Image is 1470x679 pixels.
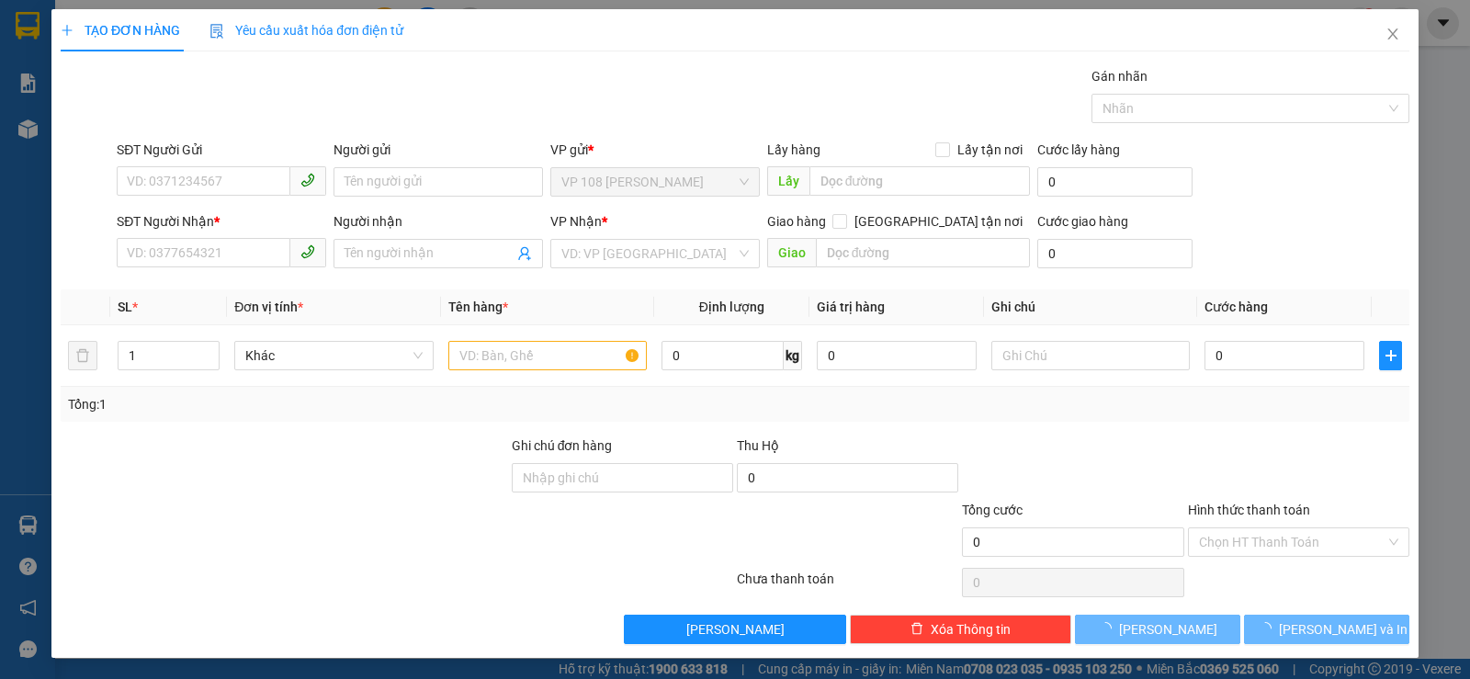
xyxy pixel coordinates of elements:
[962,503,1023,517] span: Tổng cước
[1099,622,1119,635] span: loading
[1379,341,1402,370] button: plus
[512,463,733,492] input: Ghi chú đơn hàng
[300,173,315,187] span: phone
[931,619,1011,639] span: Xóa Thông tin
[767,214,826,229] span: Giao hàng
[300,244,315,259] span: phone
[784,341,802,370] span: kg
[1037,142,1120,157] label: Cước lấy hàng
[1091,69,1148,84] label: Gán nhãn
[809,166,1031,196] input: Dọc đường
[1075,615,1240,644] button: [PERSON_NAME]
[850,615,1071,644] button: deleteXóa Thông tin
[245,342,422,369] span: Khác
[910,622,923,637] span: delete
[68,341,97,370] button: delete
[198,342,219,356] span: Increase Value
[512,438,613,453] label: Ghi chú đơn hàng
[767,238,816,267] span: Giao
[198,356,219,369] span: Decrease Value
[767,166,809,196] span: Lấy
[561,168,749,196] span: VP 108 Lê Hồng Phong - Vũng Tàu
[334,211,543,232] div: Người nhận
[624,615,845,644] button: [PERSON_NAME]
[1119,619,1217,639] span: [PERSON_NAME]
[1259,622,1279,635] span: loading
[117,140,326,160] div: SĐT Người Gửi
[234,300,303,314] span: Đơn vị tính
[1037,214,1128,229] label: Cước giao hàng
[737,438,779,453] span: Thu Hộ
[61,24,73,37] span: plus
[1037,239,1193,268] input: Cước giao hàng
[68,394,569,414] div: Tổng: 1
[334,140,543,160] div: Người gửi
[517,246,532,261] span: user-add
[550,214,602,229] span: VP Nhận
[1367,9,1419,61] button: Close
[816,238,1031,267] input: Dọc đường
[1385,27,1400,41] span: close
[448,341,647,370] input: VD: Bàn, Ghế
[817,341,977,370] input: 0
[847,211,1030,232] span: [GEOGRAPHIC_DATA] tận nơi
[1188,503,1310,517] label: Hình thức thanh toán
[204,357,215,368] span: down
[1380,348,1401,363] span: plus
[209,23,403,38] span: Yêu cầu xuất hóa đơn điện tử
[209,24,224,39] img: icon
[767,142,820,157] span: Lấy hàng
[1037,167,1193,197] input: Cước lấy hàng
[991,341,1190,370] input: Ghi Chú
[550,140,760,160] div: VP gửi
[817,300,885,314] span: Giá trị hàng
[735,569,960,601] div: Chưa thanh toán
[984,289,1197,325] th: Ghi chú
[1204,300,1268,314] span: Cước hàng
[118,300,132,314] span: SL
[1244,615,1409,644] button: [PERSON_NAME] và In
[699,300,764,314] span: Định lượng
[950,140,1030,160] span: Lấy tận nơi
[1279,619,1408,639] span: [PERSON_NAME] và In
[448,300,508,314] span: Tên hàng
[204,345,215,356] span: up
[117,211,326,232] div: SĐT Người Nhận
[61,23,180,38] span: TẠO ĐƠN HÀNG
[686,619,785,639] span: [PERSON_NAME]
